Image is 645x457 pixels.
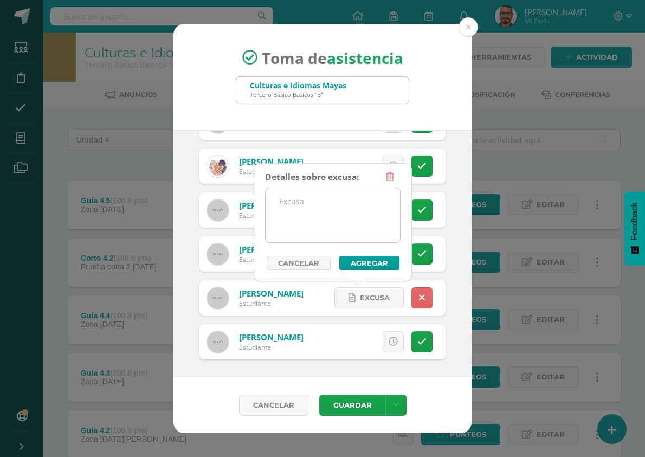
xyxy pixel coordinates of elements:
[207,287,229,309] img: 60x60
[459,17,478,37] button: Close (Esc)
[360,288,390,308] span: Excusa
[630,202,640,240] span: Feedback
[239,395,308,416] a: Cancelar
[239,156,304,167] a: [PERSON_NAME]
[319,395,385,416] button: Guardar
[239,299,304,308] div: Estudiante
[239,255,304,264] div: Estudiante
[250,91,346,99] div: Tercero Básico Basicos "B"
[239,167,304,176] div: Estudiante
[239,288,304,299] a: [PERSON_NAME]
[262,47,403,68] span: Toma de
[250,80,346,91] div: Culturas e Idiomas Mayas
[239,244,304,255] a: [PERSON_NAME]
[327,47,403,68] strong: asistencia
[207,331,229,353] img: 60x60
[236,77,409,104] input: Busca un grado o sección aquí...
[334,287,404,308] a: Excusa
[207,156,229,177] img: 87bc67c57f78a1a2a93e2d2a2ff1a948.png
[207,243,229,265] img: 60x60
[239,211,304,220] div: Estudiante
[207,199,229,221] img: 60x60
[267,256,331,270] a: Cancelar
[239,200,304,211] a: [PERSON_NAME]
[265,166,359,188] div: Detalles sobre excusa:
[239,343,304,352] div: Estudiante
[239,332,304,343] a: [PERSON_NAME]
[624,191,645,265] button: Feedback - Mostrar encuesta
[339,256,399,270] button: Agregar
